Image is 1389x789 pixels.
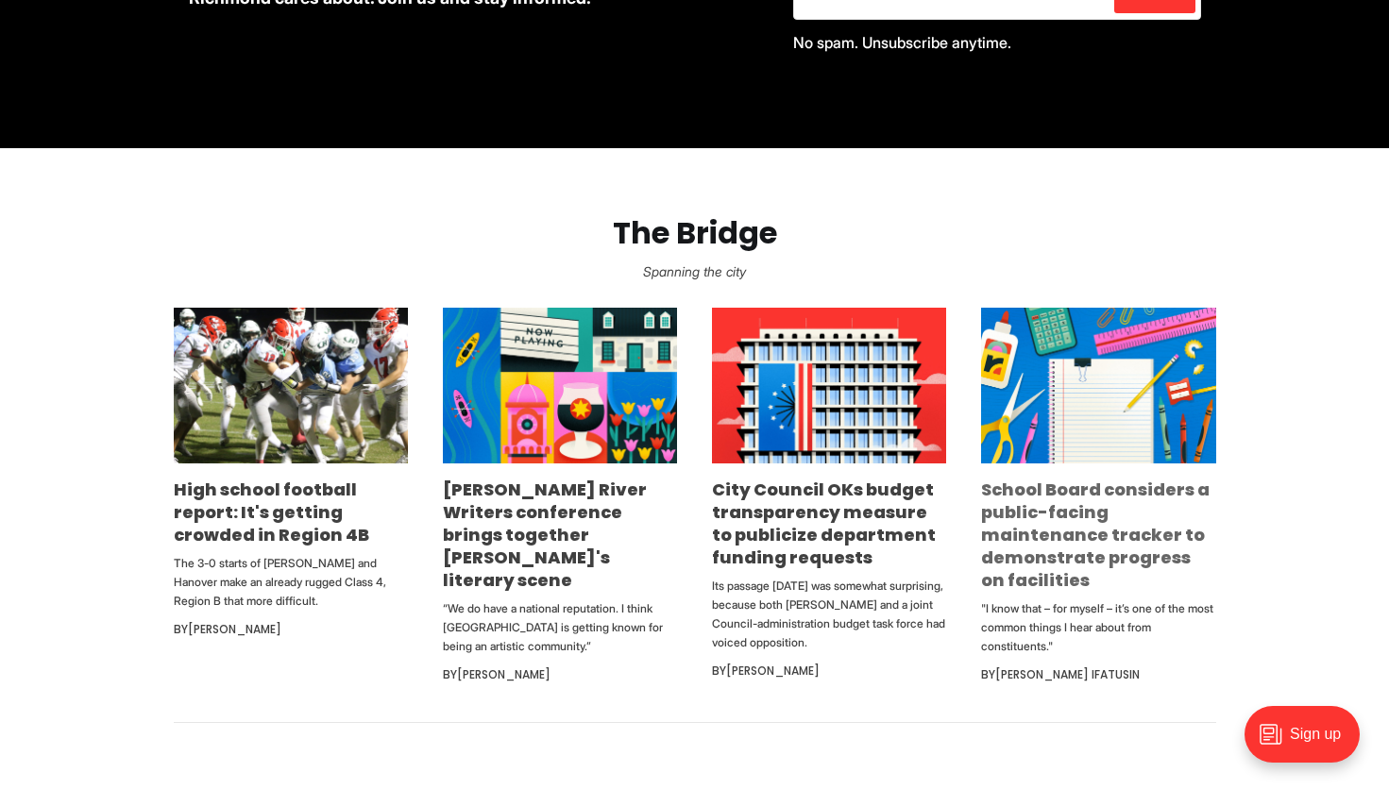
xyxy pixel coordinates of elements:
img: High school football report: It's getting crowded in Region 4B [174,308,408,463]
div: By [712,660,946,682]
a: City Council OKs budget transparency measure to publicize department funding requests [712,478,936,569]
a: [PERSON_NAME] [457,666,551,682]
p: Spanning the city [30,259,1359,285]
a: [PERSON_NAME] [188,621,281,637]
a: High school football report: It's getting crowded in Region 4B [174,478,369,546]
span: No spam. Unsubscribe anytime. [793,33,1011,52]
div: By [981,663,1215,686]
p: “We do have a national reputation. I think [GEOGRAPHIC_DATA] is getting known for being an artist... [443,599,677,656]
h2: The Bridge [30,216,1359,251]
iframe: portal-trigger [1228,697,1389,789]
img: School Board considers a public-facing maintenance tracker to demonstrate progress on facilities [981,308,1215,463]
p: "I know that – for myself – it’s one of the most common things I hear about from constituents." [981,599,1215,656]
div: By [443,663,677,686]
a: [PERSON_NAME] River Writers conference brings together [PERSON_NAME]'s literary scene [443,478,647,592]
a: [PERSON_NAME] Ifatusin [995,666,1140,682]
a: School Board considers a public-facing maintenance tracker to demonstrate progress on facilities [981,478,1210,592]
div: By [174,618,408,641]
p: Its passage [DATE] was somewhat surprising, because both [PERSON_NAME] and a joint Council-admini... [712,577,946,652]
a: [PERSON_NAME] [726,663,820,679]
img: City Council OKs budget transparency measure to publicize department funding requests [712,308,946,463]
img: James River Writers conference brings together Richmond's literary scene [443,308,677,463]
p: The 3-0 starts of [PERSON_NAME] and Hanover make an already rugged Class 4, Region B that more di... [174,554,408,611]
